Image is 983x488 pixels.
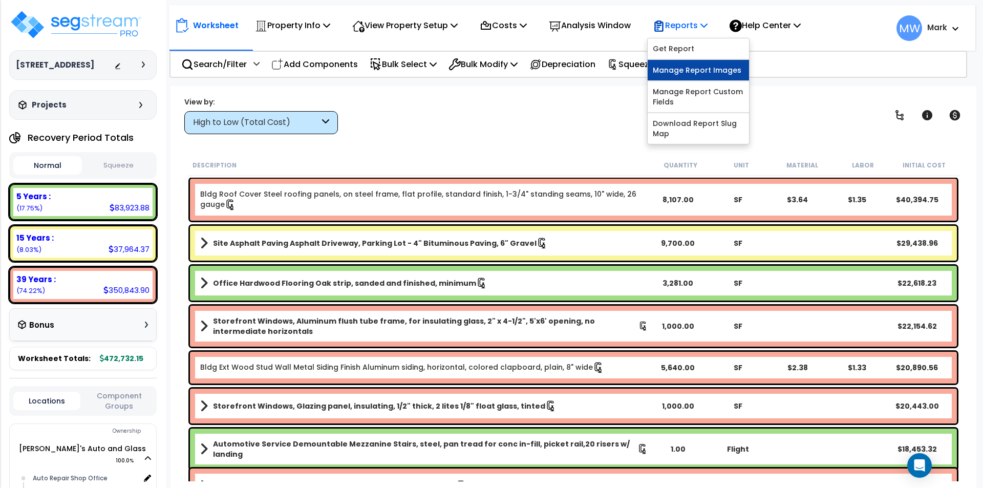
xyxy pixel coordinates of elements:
[28,133,134,143] h4: Recovery Period Totals
[827,363,887,373] div: $1.33
[29,321,54,330] h3: Bonus
[786,161,818,169] small: Material
[529,57,595,71] p: Depreciation
[708,363,768,373] div: SF
[648,278,708,288] div: 3,281.00
[607,57,664,71] p: Squeeze
[16,286,45,295] small: 74.21621313464718%
[84,157,153,175] button: Squeeze
[184,97,338,107] div: View by:
[887,321,947,331] div: $22,154.62
[896,15,922,41] span: MW
[887,401,947,411] div: $20,443.00
[110,202,149,213] div: 83,923.88
[200,399,648,413] a: Assembly Title
[200,362,604,373] a: Individual Item
[32,100,67,110] h3: Projects
[193,117,319,129] div: High to Low (Total Cost)
[887,444,947,454] div: $18,453.32
[18,353,91,364] span: Worksheet Totals:
[16,60,94,70] h3: [STREET_ADDRESS]
[708,195,768,205] div: SF
[887,195,947,205] div: $40,394.75
[708,444,768,454] div: Flight
[255,18,330,32] p: Property Info
[480,18,527,32] p: Costs
[200,189,648,210] a: Individual Item
[30,425,156,437] div: Ownership
[213,278,476,288] b: Office Hardwood Flooring Oak strip, sanded and finished, minimum
[903,161,946,169] small: Initial Cost
[648,38,749,59] a: Get Report
[200,236,648,250] a: Assembly Title
[549,18,631,32] p: Analysis Window
[213,401,545,411] b: Storefront Windows, Glazing panel, insulating, 1/2" thick, 2 lites 1/8" float glass, tinted
[767,363,827,373] div: $2.38
[30,472,140,484] div: Auto Repair Shop Office
[730,18,801,32] p: Help Center
[708,321,768,331] div: SF
[352,18,458,32] p: View Property Setup
[448,57,518,71] p: Bulk Modify
[193,161,237,169] small: Description
[13,156,82,175] button: Normal
[648,363,708,373] div: 5,640.00
[648,444,708,454] div: 1.00
[524,52,601,76] div: Depreciation
[887,238,947,248] div: $29,438.96
[370,57,437,71] p: Bulk Select
[648,60,749,80] a: Manage Report Images
[887,278,947,288] div: $22,618.23
[827,195,887,205] div: $1.35
[19,443,146,454] a: [PERSON_NAME]'s Auto and Glass 100.0%
[193,18,239,32] p: Worksheet
[708,401,768,411] div: SF
[887,363,947,373] div: $20,890.56
[927,22,947,33] b: Mark
[213,238,537,248] b: Site Asphalt Paving Asphalt Driveway, Parking Lot - 4" Bituminous Paving, 6" Gravel
[648,321,708,331] div: 1,000.00
[648,113,749,144] a: Download Report Slug Map
[86,390,153,412] button: Component Groups
[16,245,41,254] small: 8.030841566413454%
[648,81,749,112] a: Manage Report Custom Fields
[271,57,358,71] p: Add Components
[907,453,932,478] div: Open Intercom Messenger
[200,439,648,459] a: Assembly Title
[648,238,708,248] div: 9,700.00
[13,392,80,410] button: Locations
[734,161,749,169] small: Unit
[708,238,768,248] div: SF
[653,18,708,32] p: Reports
[213,316,638,336] b: Storefront Windows, Aluminum flush tube frame, for insulating glass, 2" x 4-1/2", 5'x6' opening, ...
[266,52,364,76] div: Add Components
[109,244,149,254] div: 37,964.37
[16,274,56,285] b: 39 Years :
[116,455,143,467] span: 100.0%
[852,161,874,169] small: Labor
[648,401,708,411] div: 1,000.00
[200,316,648,336] a: Assembly Title
[648,195,708,205] div: 8,107.00
[200,276,648,290] a: Assembly Title
[16,204,42,213] small: 17.752945298939366%
[767,195,827,205] div: $3.64
[708,278,768,288] div: SF
[181,57,247,71] p: Search/Filter
[664,161,697,169] small: Quantity
[100,353,143,364] b: 472,732.15
[16,232,54,243] b: 15 Years :
[16,191,51,202] b: 5 Years :
[213,439,637,459] b: Automotive Service Demountable Mezzanine Stairs, steel, pan tread for conc in-fill, picket rail,2...
[103,285,149,295] div: 350,843.90
[9,9,142,40] img: logo_pro_r.png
